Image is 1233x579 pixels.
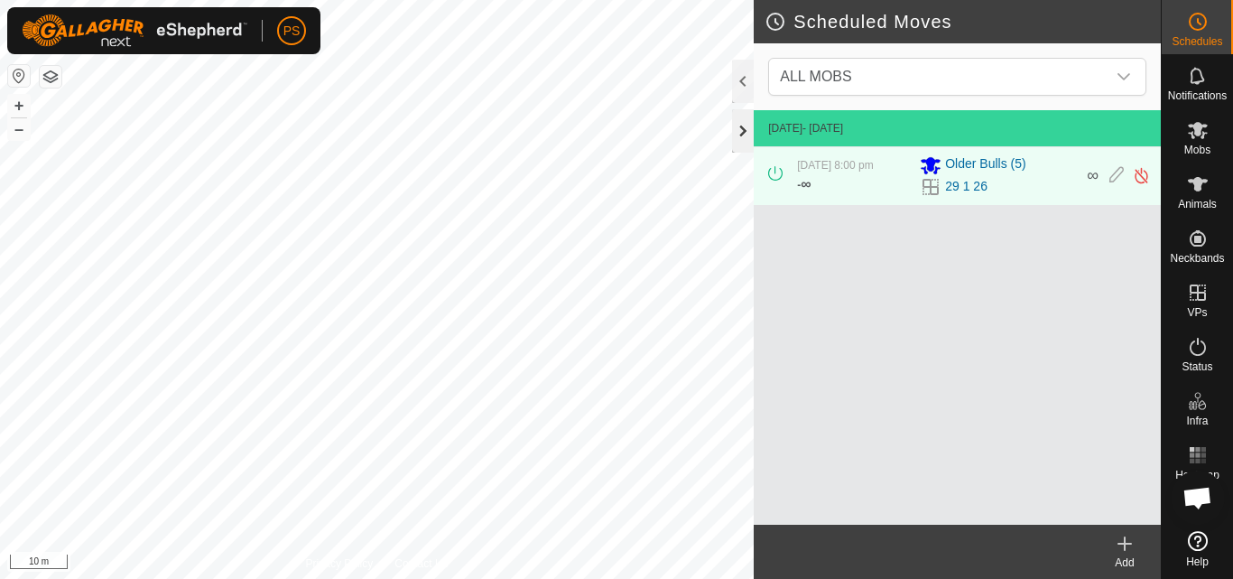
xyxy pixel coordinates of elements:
span: Neckbands [1170,253,1224,264]
span: ALL MOBS [773,59,1106,95]
span: Older Bulls (5) [945,154,1025,176]
span: VPs [1187,307,1207,318]
span: Heatmap [1175,470,1219,481]
a: Open chat [1171,471,1225,525]
button: + [8,95,30,117]
button: Reset Map [8,65,30,87]
span: ∞ [1087,166,1099,184]
img: Gallagher Logo [22,14,247,47]
span: Infra [1186,416,1208,426]
span: Notifications [1168,90,1227,101]
a: Contact Us [394,556,448,572]
span: ALL MOBS [780,69,851,84]
span: [DATE] 8:00 pm [797,159,873,172]
span: PS [283,22,301,41]
span: Animals [1178,199,1217,210]
span: - [DATE] [802,122,843,135]
div: Add [1089,555,1161,571]
a: Privacy Policy [306,556,374,572]
div: - [797,173,811,195]
span: Status [1182,361,1212,372]
span: Mobs [1184,145,1210,155]
span: [DATE] [768,122,802,135]
div: dropdown trigger [1106,59,1142,95]
span: ∞ [801,176,811,191]
a: 29 1 26 [945,177,987,196]
a: Help [1162,524,1233,574]
button: Map Layers [40,66,61,88]
span: Schedules [1172,36,1222,47]
button: – [8,118,30,140]
img: Turn off schedule move [1133,166,1150,185]
h2: Scheduled Moves [765,11,1161,33]
span: Help [1186,556,1209,567]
